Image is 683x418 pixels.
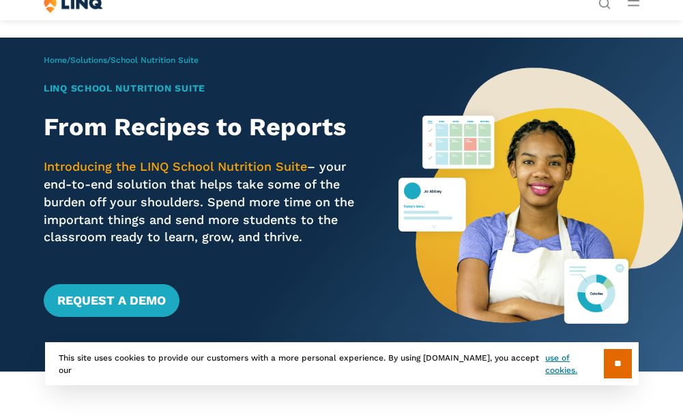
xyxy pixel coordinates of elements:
p: – your end-to-end solution that helps take some of the burden off your shoulders. Spend more time... [44,158,370,246]
div: This site uses cookies to provide our customers with a more personal experience. By using [DOMAIN... [45,342,639,385]
h1: LINQ School Nutrition Suite [44,81,370,96]
a: use of cookies. [545,352,603,376]
h2: From Recipes to Reports [44,113,370,141]
a: Home [44,55,67,65]
span: Introducing the LINQ School Nutrition Suite [44,159,307,173]
span: School Nutrition Suite [111,55,199,65]
span: / / [44,55,199,65]
img: Nutrition Suite Launch [398,38,683,372]
a: Request a Demo [44,284,179,317]
a: Solutions [70,55,107,65]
